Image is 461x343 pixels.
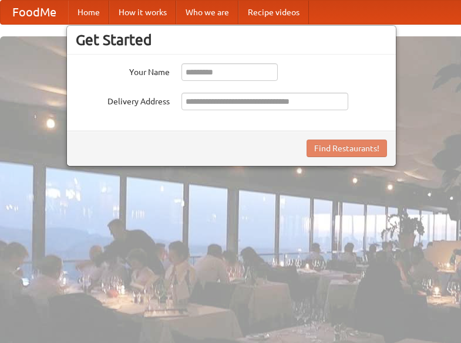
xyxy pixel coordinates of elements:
[109,1,176,24] a: How it works
[76,63,170,78] label: Your Name
[68,1,109,24] a: Home
[307,140,387,157] button: Find Restaurants!
[238,1,309,24] a: Recipe videos
[176,1,238,24] a: Who we are
[76,93,170,107] label: Delivery Address
[1,1,68,24] a: FoodMe
[76,31,387,49] h3: Get Started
